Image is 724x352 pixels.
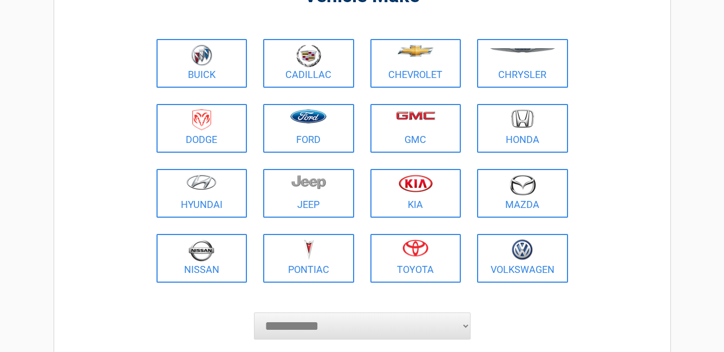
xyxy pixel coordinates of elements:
[477,104,568,153] a: Honda
[370,169,461,218] a: Kia
[156,169,247,218] a: Hyundai
[156,234,247,283] a: Nissan
[370,104,461,153] a: GMC
[477,169,568,218] a: Mazda
[399,174,433,192] img: kia
[370,234,461,283] a: Toyota
[509,174,536,195] img: mazda
[511,109,534,128] img: honda
[396,111,435,120] img: gmc
[477,39,568,88] a: Chrysler
[191,44,212,66] img: buick
[156,39,247,88] a: Buick
[291,174,326,190] img: jeep
[263,39,354,88] a: Cadillac
[477,234,568,283] a: Volkswagen
[188,239,214,262] img: nissan
[402,239,428,257] img: toyota
[290,109,327,123] img: ford
[296,44,321,67] img: cadillac
[490,48,556,53] img: chrysler
[263,169,354,218] a: Jeep
[186,174,217,190] img: hyundai
[263,104,354,153] a: Ford
[370,39,461,88] a: Chevrolet
[397,45,434,57] img: chevrolet
[512,239,533,260] img: volkswagen
[303,239,314,260] img: pontiac
[156,104,247,153] a: Dodge
[263,234,354,283] a: Pontiac
[192,109,211,131] img: dodge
